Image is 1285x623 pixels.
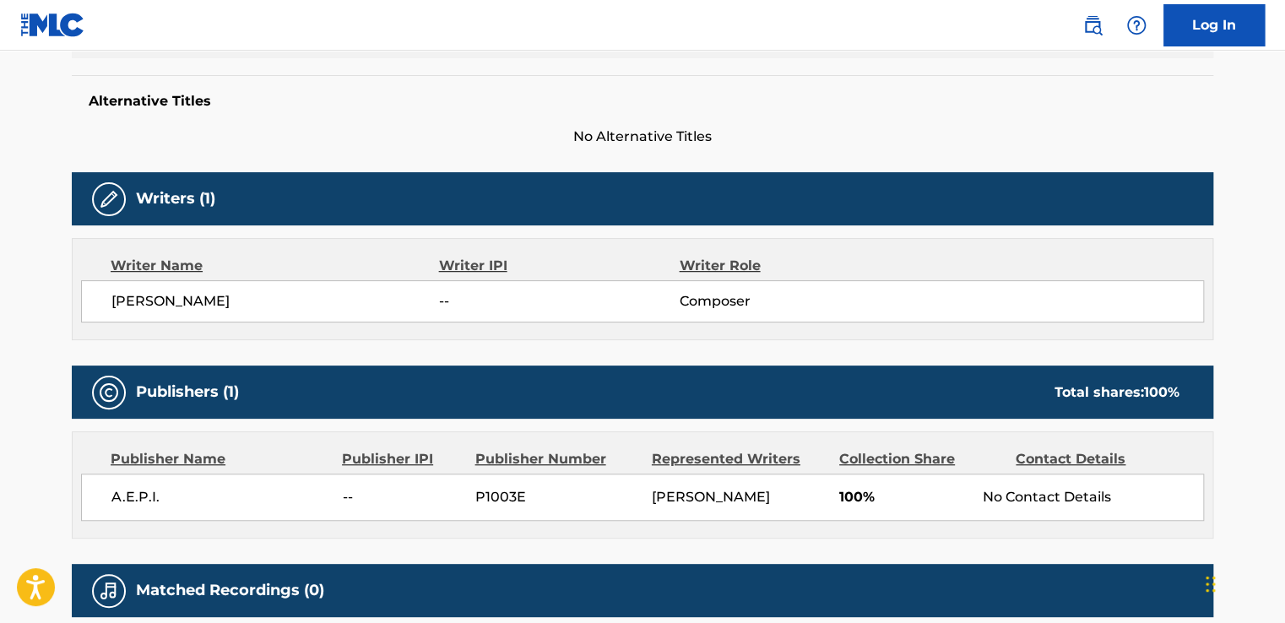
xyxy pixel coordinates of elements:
div: Μεταφορά [1206,559,1216,609]
h5: Publishers (1) [136,382,239,402]
span: 100% [839,487,970,507]
span: [PERSON_NAME] [652,489,770,505]
div: Writer Name [111,256,439,276]
div: Publisher Name [111,449,329,469]
span: -- [439,291,679,311]
img: help [1126,15,1147,35]
span: A.E.P.I. [111,487,330,507]
span: No Alternative Titles [72,127,1213,147]
img: search [1082,15,1103,35]
div: No Contact Details [983,487,1203,507]
img: Matched Recordings [99,581,119,601]
h5: Alternative Titles [89,93,1196,110]
h5: Writers (1) [136,189,215,209]
a: Log In [1163,4,1265,46]
span: -- [343,487,463,507]
span: Composer [679,291,897,311]
div: Contact Details [1016,449,1179,469]
a: Public Search [1076,8,1109,42]
div: Publisher IPI [342,449,462,469]
div: Writer Role [679,256,897,276]
div: Help [1120,8,1153,42]
div: Writer IPI [439,256,680,276]
img: MLC Logo [20,13,85,37]
img: Publishers [99,382,119,403]
img: Writers [99,189,119,209]
h5: Matched Recordings (0) [136,581,324,600]
iframe: Chat Widget [1201,542,1285,623]
div: Total shares: [1055,382,1179,403]
span: [PERSON_NAME] [111,291,439,311]
div: Represented Writers [652,449,827,469]
span: P1003E [475,487,639,507]
div: Publisher Number [474,449,638,469]
span: 100 % [1144,384,1179,400]
div: Collection Share [839,449,1003,469]
div: Widget συνομιλίας [1201,542,1285,623]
